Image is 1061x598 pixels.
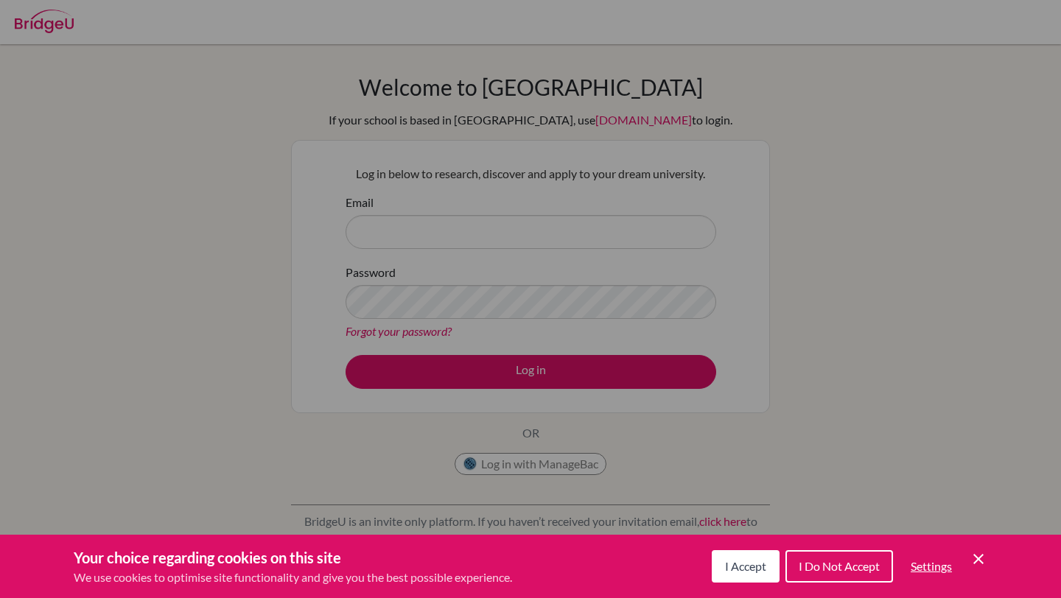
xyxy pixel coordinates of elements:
h3: Your choice regarding cookies on this site [74,546,512,569]
button: Save and close [970,550,987,568]
span: Settings [911,559,952,573]
button: I Accept [712,550,780,583]
span: I Accept [725,559,766,573]
button: I Do Not Accept [785,550,893,583]
span: I Do Not Accept [799,559,880,573]
button: Settings [899,552,964,581]
p: We use cookies to optimise site functionality and give you the best possible experience. [74,569,512,586]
